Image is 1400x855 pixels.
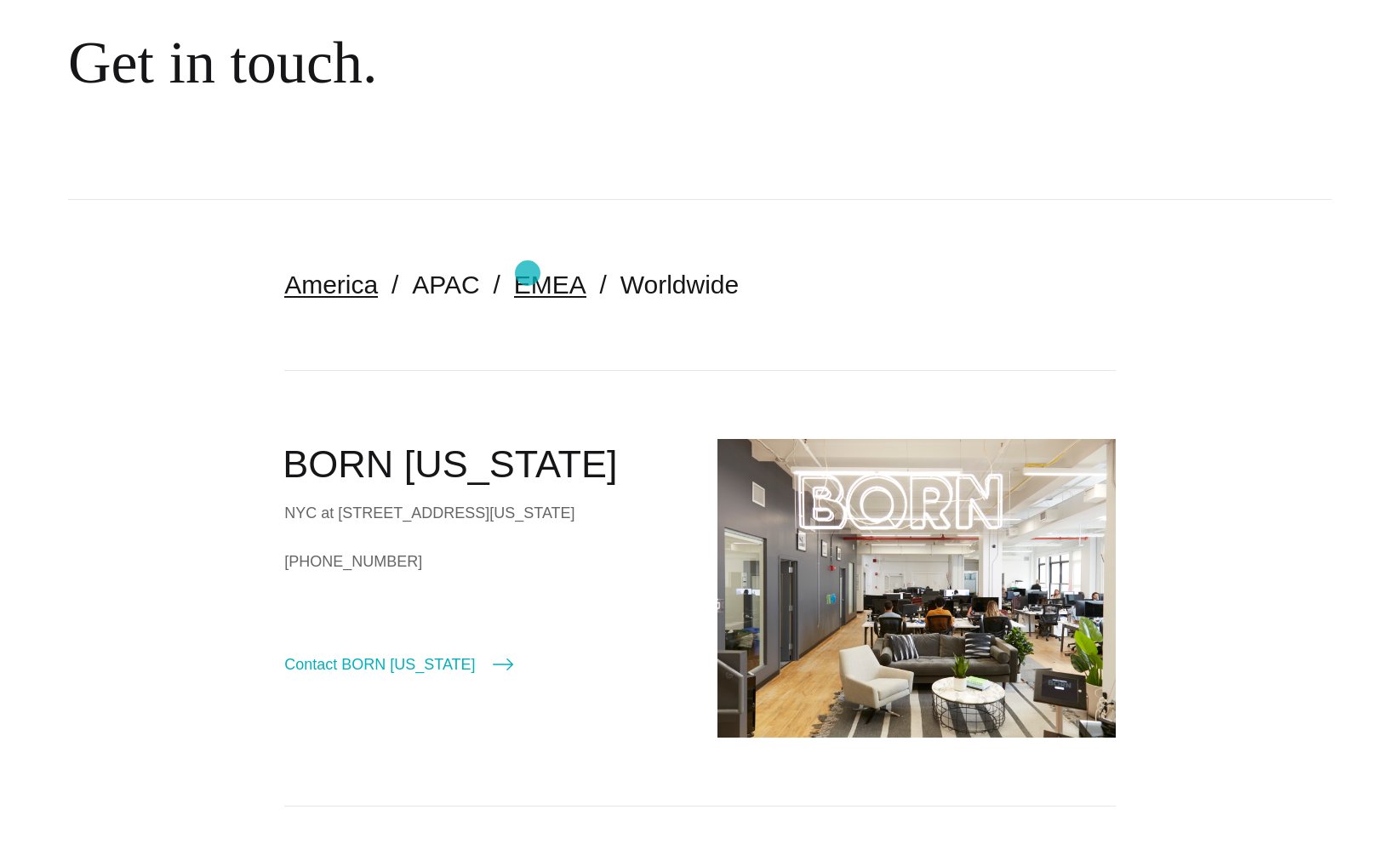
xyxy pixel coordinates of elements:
[514,271,586,299] a: EMEA
[412,271,479,299] a: APAC
[620,271,740,299] a: Worldwide
[284,271,378,299] a: America
[283,439,683,490] h2: BORN [US_STATE]
[68,28,1038,98] div: Get in touch.
[284,653,512,676] a: Contact BORN [US_STATE]
[284,549,683,574] a: [PHONE_NUMBER]
[284,500,683,526] div: NYC at [STREET_ADDRESS][US_STATE]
